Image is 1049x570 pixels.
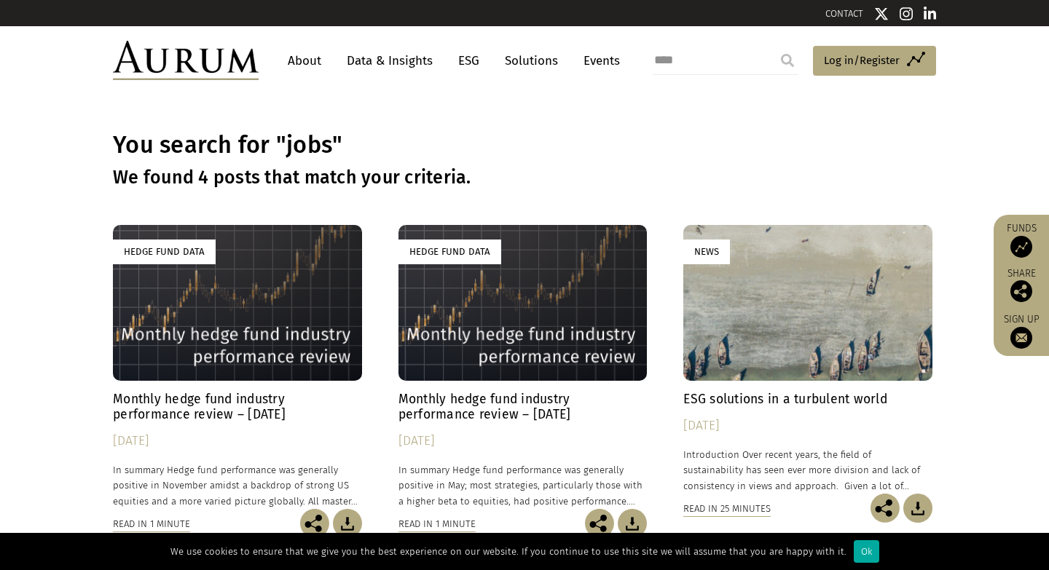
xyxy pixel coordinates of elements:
div: Ok [854,540,879,563]
img: Sign up to our newsletter [1010,327,1032,349]
div: Read in 25 minutes [683,501,771,517]
div: Read in 1 minute [398,516,476,532]
a: ESG [451,47,487,74]
img: Access Funds [1010,236,1032,258]
div: [DATE] [683,416,932,436]
a: Hedge Fund Data Monthly hedge fund industry performance review – [DATE] [DATE] In summary Hedge f... [398,225,648,508]
a: CONTACT [825,8,863,19]
h4: Monthly hedge fund industry performance review – [DATE] [398,392,648,422]
a: Sign up [1001,313,1042,349]
div: Share [1001,269,1042,302]
div: [DATE] [113,431,362,451]
img: Download Article [903,494,932,523]
p: In summary Hedge fund performance was generally positive in November amidst a backdrop of strong ... [113,462,362,508]
p: Introduction Over recent years, the field of sustainability has seen ever more division and lack ... [683,447,932,493]
div: News [683,240,730,264]
a: Solutions [498,47,565,74]
span: Log in/Register [824,52,900,69]
a: Data & Insights [339,47,440,74]
div: Hedge Fund Data [398,240,501,264]
a: About [280,47,329,74]
div: Hedge Fund Data [113,240,216,264]
img: Download Article [618,509,647,538]
img: Aurum [113,41,259,80]
a: News ESG solutions in a turbulent world [DATE] Introduction Over recent years, the field of susta... [683,225,932,493]
img: Share this post [871,494,900,523]
img: Share this post [1010,280,1032,302]
h1: You search for "jobs" [113,131,936,159]
img: Download Article [333,509,362,538]
img: Share this post [300,509,329,538]
h4: ESG solutions in a turbulent world [683,392,932,407]
h3: We found 4 posts that match your criteria. [113,167,936,189]
img: Twitter icon [874,7,889,21]
input: Submit [773,46,802,75]
img: Instagram icon [900,7,913,21]
a: Funds [1001,222,1042,258]
img: Linkedin icon [924,7,937,21]
h4: Monthly hedge fund industry performance review – [DATE] [113,392,362,422]
div: Read in 1 minute [113,516,190,532]
div: [DATE] [398,431,648,451]
a: Events [576,47,620,74]
img: Share this post [585,509,614,538]
a: Hedge Fund Data Monthly hedge fund industry performance review – [DATE] [DATE] In summary Hedge f... [113,225,362,508]
a: Log in/Register [813,46,936,76]
p: In summary Hedge fund performance was generally positive in May; most strategies, particularly th... [398,462,648,508]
